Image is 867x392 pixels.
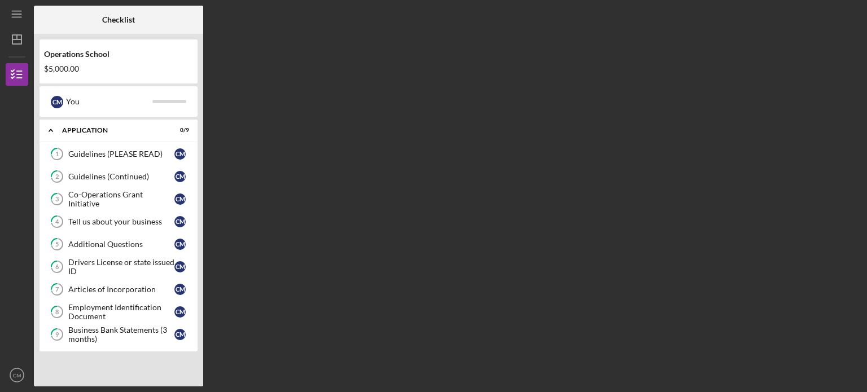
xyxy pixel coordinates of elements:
div: Business Bank Statements (3 months) [68,325,174,343]
tspan: 3 [55,196,59,203]
div: Drivers License or state issued ID [68,258,174,276]
div: $5,000.00 [44,64,193,73]
a: 9Business Bank Statements (3 months)CM [45,323,192,346]
a: 7Articles of IncorporationCM [45,278,192,301]
a: 6Drivers License or state issued IDCM [45,256,192,278]
div: C M [174,306,186,318]
div: C M [174,171,186,182]
b: Checklist [102,15,135,24]
a: 8Employment Identification DocumentCM [45,301,192,323]
div: C M [174,239,186,250]
div: C M [174,193,186,205]
a: 2Guidelines (Continued)CM [45,165,192,188]
tspan: 1 [55,151,59,158]
div: Guidelines (Continued) [68,172,174,181]
div: C M [174,216,186,227]
a: 1Guidelines (PLEASE READ)CM [45,143,192,165]
a: 5Additional QuestionsCM [45,233,192,256]
div: Tell us about your business [68,217,174,226]
div: Operations School [44,50,193,59]
a: 3Co-Operations Grant InitiativeCM [45,188,192,210]
div: Co-Operations Grant Initiative [68,190,174,208]
tspan: 4 [55,218,59,226]
tspan: 2 [55,173,59,180]
div: C M [174,284,186,295]
div: Guidelines (PLEASE READ) [68,149,174,158]
tspan: 9 [55,331,59,338]
div: Additional Questions [68,240,174,249]
div: Employment Identification Document [68,303,174,321]
a: 4Tell us about your businessCM [45,210,192,233]
div: Articles of Incorporation [68,285,174,294]
div: You [66,92,152,111]
div: C M [174,329,186,340]
div: C M [51,96,63,108]
button: CM [6,364,28,386]
tspan: 5 [55,241,59,248]
tspan: 8 [55,309,59,316]
div: C M [174,261,186,272]
text: CM [13,372,21,378]
tspan: 6 [55,263,59,271]
tspan: 7 [55,286,59,293]
div: C M [174,148,186,160]
div: 0 / 9 [169,127,189,134]
div: Application [62,127,161,134]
